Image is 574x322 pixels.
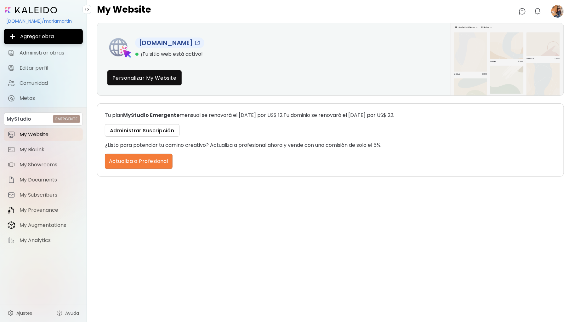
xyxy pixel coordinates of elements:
span: My Provenance [20,207,79,213]
h6: Emergente [55,116,77,122]
a: Administrar obras iconAdministrar obras [4,47,83,59]
h6: ¡Tu sitio web está activo! [141,51,203,58]
div: [DOMAIN_NAME]/mariamartin [4,16,83,26]
img: collapse [84,7,89,12]
span: Ajustes [16,310,32,316]
p: MyStudio [7,115,31,123]
span: Editar perfil [20,65,79,71]
a: itemMy BioLink [4,143,83,156]
img: item [8,161,15,169]
img: help [56,310,63,316]
a: itemMy Analytics [4,234,83,247]
img: item [8,131,15,138]
img: item [8,191,15,199]
h4: My Website [97,5,151,18]
span: Ayuda [65,310,79,316]
button: bellIcon [532,6,543,17]
img: Comunidad icon [8,79,15,87]
span: Metas [20,95,79,101]
div: Tu plan mensual se renovará el [DATE] por US$ 12. Tu dominio se renovará el [DATE] por US$ 22. [97,103,564,177]
img: chatIcon [519,8,526,15]
a: itemMy Augmentations [4,219,83,232]
span: My BioLink [20,147,79,153]
img: Metas icon [8,95,15,102]
span: My Documents [20,177,79,183]
img: bellIcon [534,8,542,15]
span: My Website [20,131,79,138]
span: Actualiza a Profesional [109,158,168,165]
img: item [8,206,15,214]
span: My Subscribers [20,192,79,198]
img: open-link [194,40,201,46]
img: Administrar obras icon [8,49,15,57]
span: Agregar obra [9,33,78,40]
span: Administrar Suscripción [110,127,174,134]
a: itemMy Documents [4,174,83,186]
a: completeMetas iconMetas [4,92,83,105]
img: item [8,237,15,244]
a: itemMy Subscribers [4,189,83,201]
button: Agregar obra [4,29,83,44]
img: Editar perfil icon [8,64,15,72]
img: artworks [450,23,564,95]
img: item [8,221,15,229]
a: Ajustes [4,307,36,319]
span: Administrar obras [20,50,79,56]
button: Personalizar My Website [107,70,182,85]
span: My Augmentations [20,222,79,228]
a: Ayuda [53,307,83,319]
img: settings [8,310,14,316]
a: itemMy Provenance [4,204,83,216]
h5: ¿Listo para potenciar tu camino creativo? Actualiza a profesional ahora y vende con una comisión ... [105,142,556,149]
a: Comunidad iconComunidad [4,77,83,89]
b: MyStudio Emergente [123,112,179,119]
button: Administrar Suscripción [105,124,179,137]
a: Editar perfil iconEditar perfil [4,62,83,74]
span: My Analytics [20,237,79,244]
span: My Showrooms [20,162,79,168]
button: Actualiza a Profesional [105,154,173,169]
a: itemMy Website [4,128,83,141]
img: item [8,146,15,153]
span: Personalizar My Website [112,75,177,81]
a: [DOMAIN_NAME] [135,37,204,48]
img: leftIcon [107,35,133,60]
span: Comunidad [20,80,79,86]
img: item [8,176,15,184]
a: itemMy Showrooms [4,158,83,171]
